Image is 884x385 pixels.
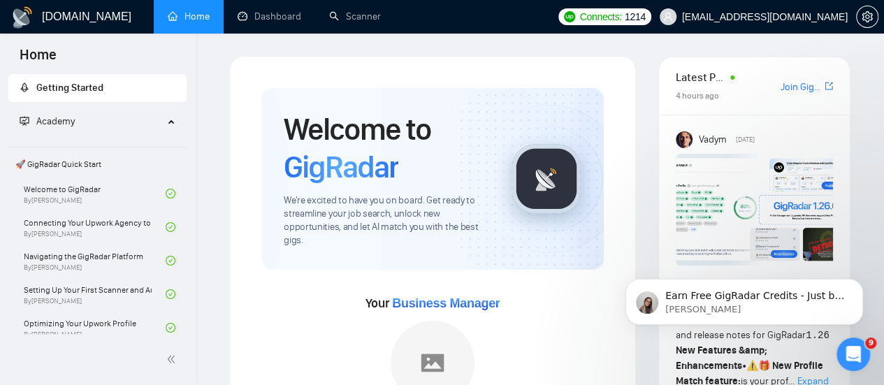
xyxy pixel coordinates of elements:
a: Connecting Your Upwork Agency to GigRadarBy[PERSON_NAME] [24,212,166,242]
a: Setting Up Your First Scanner and Auto-BidderBy[PERSON_NAME] [24,279,166,310]
a: export [825,80,833,93]
span: check-circle [166,189,175,198]
span: setting [857,11,878,22]
span: Academy [36,115,75,127]
span: Home [8,45,68,74]
span: rocket [20,82,29,92]
span: We're excited to have you on board. Get ready to streamline your job search, unlock new opportuni... [284,194,489,247]
span: fund-projection-screen [20,116,29,126]
span: ⚠️ [746,360,758,372]
span: Latest Posts from the GigRadar Community [676,68,726,86]
span: 🎁 [758,360,770,372]
a: Optimizing Your Upwork ProfileBy[PERSON_NAME] [24,312,166,343]
a: Welcome to GigRadarBy[PERSON_NAME] [24,178,166,209]
img: F09AC4U7ATU-image.png [676,154,843,266]
img: upwork-logo.png [564,11,575,22]
span: [DATE] [735,133,754,146]
span: double-left [166,352,180,366]
img: gigradar-logo.png [512,144,581,214]
span: Vadym [699,132,727,147]
h1: Welcome to [284,110,489,186]
li: Getting Started [8,74,187,102]
span: 🚀 GigRadar Quick Start [10,150,185,178]
span: Your [365,296,500,311]
a: searchScanner [329,10,381,22]
span: Academy [20,115,75,127]
span: check-circle [166,289,175,299]
span: export [825,80,833,92]
span: 9 [865,337,876,349]
iframe: Intercom notifications повідомлення [604,249,884,347]
a: Navigating the GigRadar PlatformBy[PERSON_NAME] [24,245,166,276]
span: Connects: [579,9,621,24]
a: homeHome [168,10,210,22]
span: Getting Started [36,82,103,94]
span: Business Manager [392,296,500,310]
span: check-circle [166,323,175,333]
span: GigRadar [284,148,398,186]
img: logo [11,6,34,29]
span: 1214 [625,9,646,24]
span: user [663,12,673,22]
a: Join GigRadar Slack Community [781,80,822,95]
a: setting [856,11,878,22]
button: setting [856,6,878,28]
span: 4 hours ago [676,91,719,101]
span: check-circle [166,222,175,232]
span: check-circle [166,256,175,266]
a: dashboardDashboard [238,10,301,22]
img: Vadym [676,131,693,148]
iframe: Intercom live chat [836,337,870,371]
